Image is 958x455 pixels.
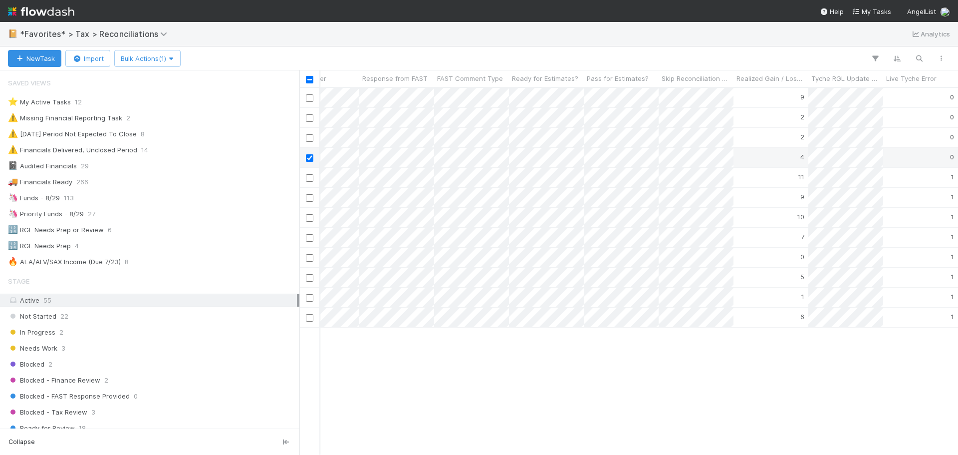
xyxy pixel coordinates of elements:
div: 5 [800,272,804,282]
div: My Active Tasks [8,96,71,108]
div: 0 [950,132,954,142]
span: Ready for Estimates? [512,73,578,83]
input: Toggle All Rows Selected [306,76,313,83]
span: Skip Reconciliation Reason [662,73,731,83]
div: Help [820,6,844,16]
div: 1 [951,232,954,242]
span: Not Started [8,310,56,323]
button: NewTask [8,50,61,67]
input: Toggle Row Selected [306,314,313,322]
span: 8 [125,256,129,268]
div: 0 [800,252,804,262]
a: Analytics [911,28,950,40]
span: ⚠️ [8,145,18,154]
div: 1 [951,252,954,262]
div: 10 [797,212,804,222]
span: Live Tyche Error [886,73,937,83]
div: 0 [950,92,954,102]
span: Blocked - FAST Response Provided [8,390,130,403]
div: Priority Funds - 8/29 [8,208,84,220]
span: 3 [91,406,95,419]
span: *Favorites* > Tax > Reconciliations [20,29,172,39]
div: Financials Ready [8,176,72,188]
span: 2 [104,374,108,387]
span: 27 [88,208,95,220]
span: Realized Gain / Loss Tasks [736,73,806,83]
div: Audited Financials [8,160,77,172]
span: 266 [76,176,88,188]
span: 🔥 [8,257,18,266]
div: 1 [951,192,954,202]
span: 2 [59,326,63,339]
input: Toggle Row Selected [306,194,313,202]
span: 3 [61,342,65,355]
span: 18 [79,422,86,435]
span: ⚠️ [8,113,18,122]
span: 8 [141,128,145,140]
div: [DATE] Period Not Expected To Close [8,128,137,140]
div: RGL Needs Prep or Review [8,224,104,236]
button: Bulk Actions(1) [114,50,181,67]
span: Tyche RGL Update Required [811,73,881,83]
div: Missing Financial Reporting Task [8,112,122,124]
div: Financials Delivered, Unclosed Period [8,144,137,156]
span: In Progress [8,326,55,339]
div: 1 [951,292,954,302]
span: Bulk Actions (1) [121,54,174,62]
img: avatar_cfa6ccaa-c7d9-46b3-b608-2ec56ecf97ad.png [940,7,950,17]
span: 🦄 [8,209,18,218]
span: Blocked [8,358,44,371]
span: 4 [75,240,79,252]
div: 1 [951,212,954,222]
input: Toggle Row Selected [306,234,313,242]
span: 29 [81,160,89,172]
span: Collapse [8,438,35,447]
span: 22 [60,310,68,323]
input: Toggle Row Selected [306,134,313,142]
input: Toggle Row Selected [306,174,313,182]
span: 14 [141,144,148,156]
span: ⭐ [8,97,18,106]
span: 🦄 [8,193,18,202]
span: 📓 [8,161,18,170]
div: Active [8,294,297,307]
div: RGL Needs Prep [8,240,71,252]
div: 0 [950,112,954,122]
span: 6 [108,224,112,236]
span: Blocked - Tax Review [8,406,87,419]
span: 113 [64,192,74,204]
div: 2 [800,132,804,142]
span: Saved Views [8,73,51,93]
span: 2 [48,358,52,371]
span: My Tasks [852,7,891,15]
div: 1 [801,292,804,302]
div: 4 [800,152,804,162]
div: 1 [951,312,954,322]
div: 11 [798,172,804,182]
span: FAST Comment Type [437,73,503,83]
span: Response from FAST [362,73,428,83]
div: 0 [950,152,954,162]
span: 🔢 [8,241,18,250]
span: Stage [8,271,29,291]
div: 9 [800,192,804,202]
input: Toggle Row Selected [306,274,313,282]
span: 12 [75,96,82,108]
span: 📔 [8,29,18,38]
input: Toggle Row Selected [306,214,313,222]
span: 0 [134,390,138,403]
input: Toggle Row Selected [306,114,313,122]
span: Pass for Estimates? [587,73,649,83]
div: Funds - 8/29 [8,192,60,204]
div: 7 [801,232,804,242]
div: 1 [951,272,954,282]
input: Toggle Row Selected [306,294,313,302]
span: 2 [126,112,130,124]
span: ⚠️ [8,129,18,138]
span: 🔢 [8,225,18,234]
span: 🚚 [8,177,18,186]
input: Toggle Row Selected [306,94,313,102]
div: 6 [800,312,804,322]
span: AngelList [907,7,936,15]
input: Toggle Row Selected [306,154,313,162]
